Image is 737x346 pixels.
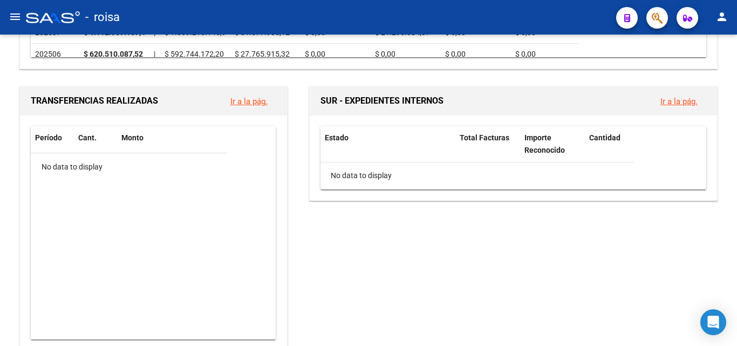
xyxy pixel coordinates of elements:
[305,50,325,58] span: $ 0,00
[78,133,97,142] span: Cant.
[652,91,706,111] button: Ir a la pág.
[31,96,158,106] span: TRANSFERENCIAS REALIZADAS
[515,50,536,58] span: $ 0,00
[35,133,62,142] span: Período
[320,96,443,106] span: SUR - EXPEDIENTES INTERNOS
[235,50,290,58] span: $ 27.765.915,32
[121,133,144,142] span: Monto
[524,133,565,154] span: Importe Reconocido
[320,162,633,189] div: No data to display
[222,91,276,111] button: Ir a la pág.
[445,50,466,58] span: $ 0,00
[85,5,120,29] span: - roisa
[660,97,698,106] a: Ir a la pág.
[585,126,633,162] datatable-header-cell: Cantidad
[455,126,520,162] datatable-header-cell: Total Facturas
[31,153,227,180] div: No data to display
[700,309,726,335] div: Open Intercom Messenger
[154,50,155,58] span: |
[715,10,728,23] mat-icon: person
[84,50,143,58] strong: $ 620.510.087,52
[230,97,268,106] a: Ir a la pág.
[320,126,455,162] datatable-header-cell: Estado
[74,126,117,150] datatable-header-cell: Cant.
[35,48,75,60] div: 202506
[325,133,349,142] span: Estado
[375,50,395,58] span: $ 0,00
[9,10,22,23] mat-icon: menu
[589,133,620,142] span: Cantidad
[31,126,74,150] datatable-header-cell: Período
[165,50,224,58] span: $ 592.744.172,20
[520,126,585,162] datatable-header-cell: Importe Reconocido
[117,126,219,150] datatable-header-cell: Monto
[460,133,509,142] span: Total Facturas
